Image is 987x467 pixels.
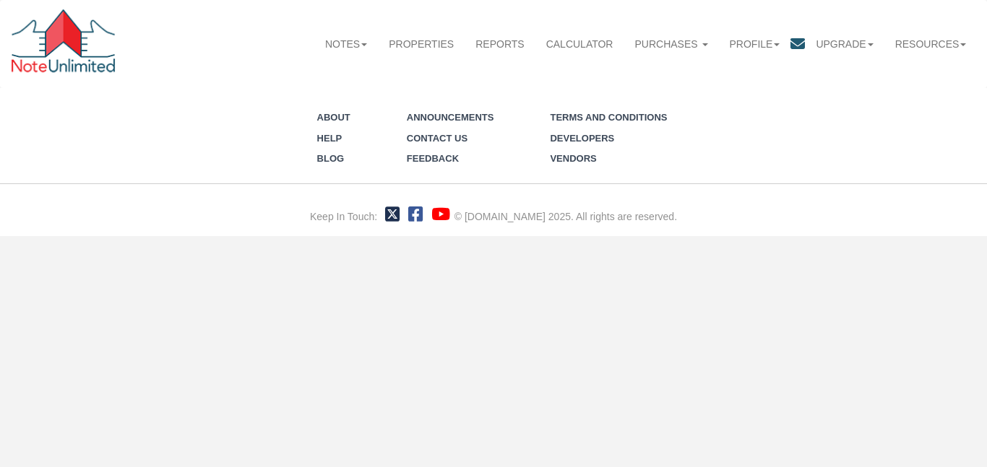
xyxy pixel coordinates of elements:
[317,153,345,164] a: Blog
[550,133,614,144] a: Developers
[550,112,667,123] a: Terms and Conditions
[310,209,377,224] div: Keep In Touch:
[535,28,624,60] a: Calculator
[407,112,494,123] a: Announcements
[624,28,718,60] a: Purchases
[454,209,677,224] div: © [DOMAIN_NAME] 2025. All rights are reserved.
[465,28,535,60] a: Reports
[884,28,978,60] a: Resources
[407,153,459,164] a: Feedback
[719,28,791,60] a: Profile
[805,28,884,60] a: Upgrade
[317,133,342,144] a: Help
[317,112,350,123] a: About
[407,133,467,144] a: Contact Us
[314,28,378,60] a: Notes
[550,153,596,164] a: Vendors
[378,28,465,60] a: Properties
